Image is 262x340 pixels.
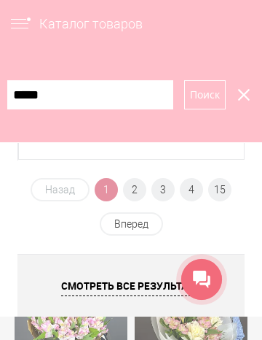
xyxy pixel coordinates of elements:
a: 15 [208,178,231,201]
a: 3 [151,178,175,201]
a: 2 [123,178,146,201]
a: Вперед [100,212,163,236]
span: Смотреть все результаты [61,279,202,296]
button: Поиск [184,80,226,109]
span: 1 [95,178,118,201]
a: 4 [180,178,203,201]
span: Назад [31,178,90,201]
a: Смотреть все результаты [17,254,245,317]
